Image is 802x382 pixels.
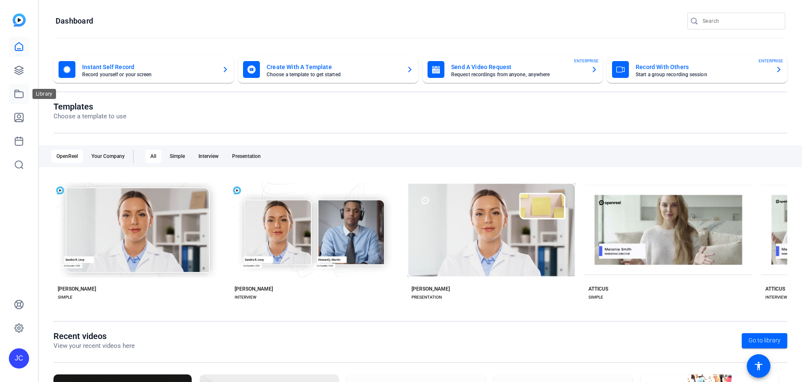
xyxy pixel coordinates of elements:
[235,294,257,301] div: INTERVIEW
[749,336,781,345] span: Go to library
[588,286,608,292] div: ATTICUS
[574,58,599,64] span: ENTERPRISE
[53,112,126,121] p: Choose a template to use
[56,16,93,26] h1: Dashboard
[238,56,418,83] button: Create With A TemplateChoose a template to get started
[32,89,56,99] div: Library
[742,333,787,348] a: Go to library
[86,150,130,163] div: Your Company
[759,58,783,64] span: ENTERPRISE
[53,102,126,112] h1: Templates
[9,348,29,369] div: JC
[51,150,83,163] div: OpenReel
[227,150,266,163] div: Presentation
[58,286,96,292] div: [PERSON_NAME]
[754,361,764,371] mat-icon: accessibility
[13,13,26,27] img: blue-gradient.svg
[703,16,778,26] input: Search
[451,62,584,72] mat-card-title: Send A Video Request
[58,294,72,301] div: SIMPLE
[53,331,135,341] h1: Recent videos
[636,62,769,72] mat-card-title: Record With Others
[451,72,584,77] mat-card-subtitle: Request recordings from anyone, anywhere
[412,286,450,292] div: [PERSON_NAME]
[412,294,442,301] div: PRESENTATION
[82,62,215,72] mat-card-title: Instant Self Record
[607,56,787,83] button: Record With OthersStart a group recording sessionENTERPRISE
[82,72,215,77] mat-card-subtitle: Record yourself or your screen
[636,72,769,77] mat-card-subtitle: Start a group recording session
[765,286,785,292] div: ATTICUS
[267,62,400,72] mat-card-title: Create With A Template
[193,150,224,163] div: Interview
[588,294,603,301] div: SIMPLE
[235,286,273,292] div: [PERSON_NAME]
[53,56,234,83] button: Instant Self RecordRecord yourself or your screen
[53,341,135,351] p: View your recent videos here
[145,150,161,163] div: All
[165,150,190,163] div: Simple
[422,56,603,83] button: Send A Video RequestRequest recordings from anyone, anywhereENTERPRISE
[267,72,400,77] mat-card-subtitle: Choose a template to get started
[765,294,787,301] div: INTERVIEW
